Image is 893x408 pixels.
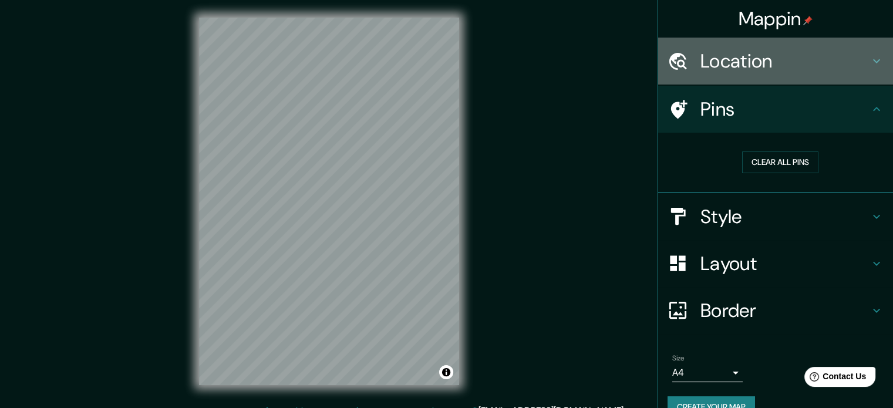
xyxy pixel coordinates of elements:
[672,363,743,382] div: A4
[700,299,870,322] h4: Border
[658,287,893,334] div: Border
[658,193,893,240] div: Style
[672,353,685,363] label: Size
[439,365,453,379] button: Toggle attribution
[199,18,459,385] canvas: Map
[742,151,818,173] button: Clear all pins
[700,97,870,121] h4: Pins
[658,38,893,85] div: Location
[658,86,893,133] div: Pins
[658,240,893,287] div: Layout
[700,205,870,228] h4: Style
[739,7,813,31] h4: Mappin
[700,252,870,275] h4: Layout
[700,49,870,73] h4: Location
[788,362,880,395] iframe: Help widget launcher
[803,16,813,25] img: pin-icon.png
